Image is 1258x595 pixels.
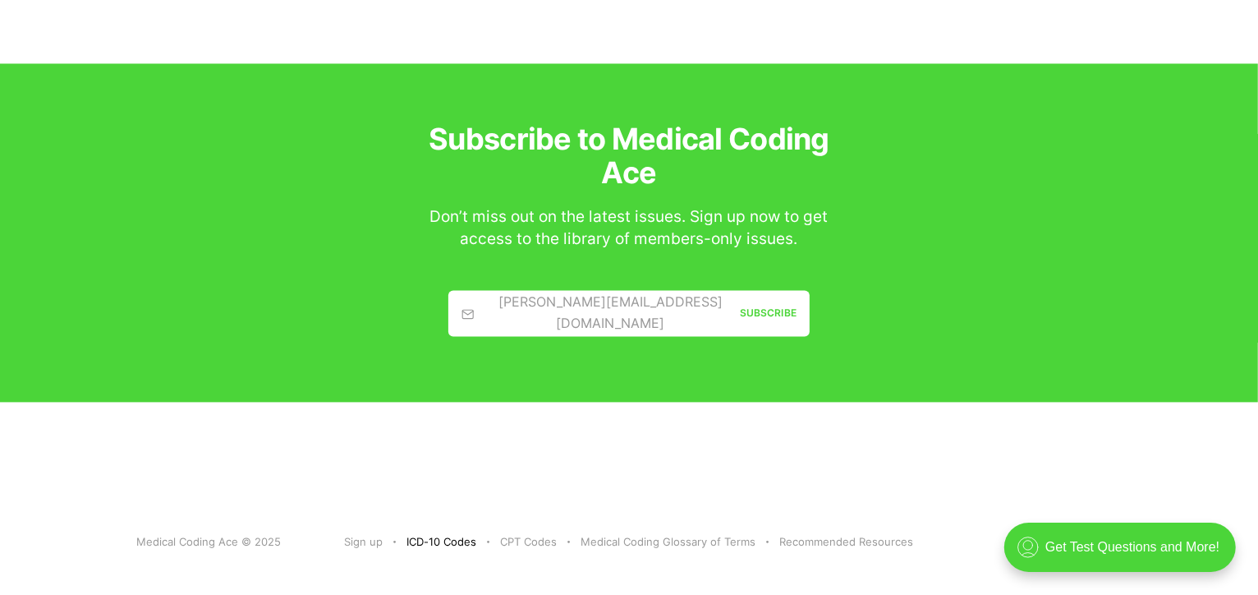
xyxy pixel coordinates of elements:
a: Sign up [345,533,383,551]
iframe: portal-trigger [990,514,1258,595]
a: Medical Coding Glossary of Terms [581,533,756,551]
div: Don’t miss out on the latest issues. Sign up now to get access to the library of members-only iss... [416,206,842,250]
div: Subscribe [740,305,797,321]
a: [PERSON_NAME][EMAIL_ADDRESS][DOMAIN_NAME] Subscribe [448,290,810,336]
a: CPT Codes [501,533,558,551]
a: ICD-10 Codes [407,533,477,551]
a: Recommended Resources [780,533,914,551]
div: [PERSON_NAME][EMAIL_ADDRESS][DOMAIN_NAME] [461,292,740,334]
div: Medical Coding Ace © 2025 [136,533,345,551]
h3: Subscribe to Medical Coding Ace [416,122,842,191]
